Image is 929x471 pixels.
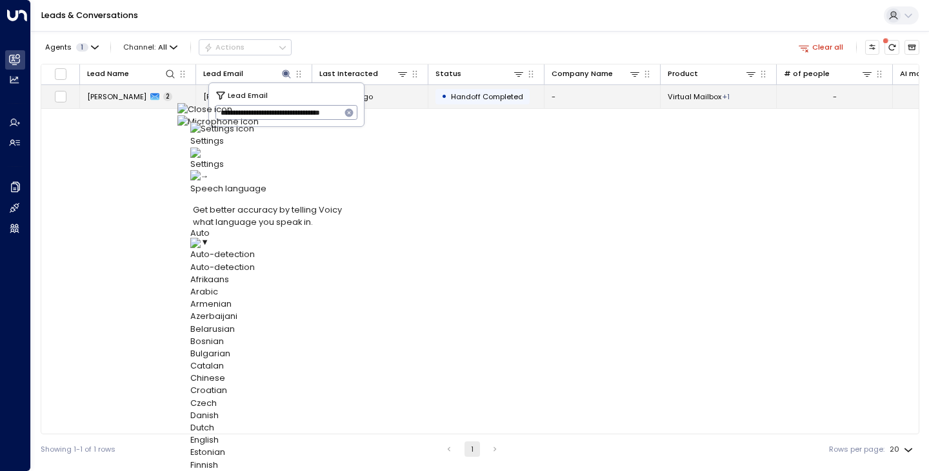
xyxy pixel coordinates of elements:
div: - [833,91,837,102]
span: steven.alexander@newstreetresearch.com [203,91,305,102]
div: Last Interacted [319,68,408,80]
button: page 1 [464,441,480,457]
div: Czech [190,397,345,409]
div: # of people [784,68,830,80]
div: Product [668,68,757,80]
span: 2 [163,92,172,101]
div: Company Name [552,68,613,80]
img: Microphone icon [177,115,259,128]
span: Channel: [119,40,182,54]
img: Settings icon [190,122,345,135]
label: Rows per page: [829,444,884,455]
button: Agents1 [41,40,102,54]
p: Settings [190,158,345,170]
div: Azerbaijani [190,310,345,322]
img: → [190,170,345,182]
span: There are new threads available. Refresh the grid to view the latest updates. [884,40,899,55]
div: Finnish [190,459,345,471]
div: Status [435,68,524,80]
span: Toggle select all [54,68,67,81]
img: Close icon [177,103,259,115]
div: Bulgarian [190,347,345,360]
div: Auto-detection [190,261,345,273]
div: Lead Name [87,68,129,80]
div: Lead Email [203,68,292,80]
span: Toggle select row [54,90,67,103]
div: English [190,434,345,446]
div: Belarusian [190,323,345,335]
span: Lead Email [228,90,268,101]
span: Auto [190,227,210,238]
nav: pagination navigation [441,441,503,457]
img: closeIcon.png [190,148,345,158]
div: Bosnian [190,335,345,347]
img: ▼ [190,238,210,248]
div: Catalan [190,360,345,372]
div: Dutch [190,421,345,434]
span: Get better accuracy by telling Voicy what language you speak in. [193,204,342,227]
div: Danish [190,409,345,421]
button: Customize [865,40,880,55]
div: Chinese [190,372,345,384]
span: 1 [76,43,88,52]
button: Actions [199,39,292,55]
div: Last Interacted [319,68,378,80]
div: 20 [890,441,915,457]
button: Channel:All [119,40,182,54]
div: Lead Email [203,68,243,80]
button: Auto [190,229,210,249]
div: Status [435,68,461,80]
button: Clear all [794,40,848,54]
div: Estonian [190,446,345,458]
div: Virtual Office [723,91,730,102]
td: - [544,85,661,108]
a: Leads & Conversations [41,10,138,21]
span: Steven Alexander [87,91,146,102]
div: • [441,88,447,105]
div: Showing 1-1 of 1 rows [41,444,115,455]
button: Archived Leads [904,40,919,55]
div: Armenian [190,298,345,310]
span: Virtual Mailbox [668,91,721,102]
div: Product [668,68,698,80]
span: Handoff Completed [451,91,523,102]
div: Croatian [190,384,345,396]
div: Button group with a nested menu [199,39,292,55]
div: Company Name [552,68,641,80]
span: Agents [45,44,72,51]
div: # of people [784,68,873,80]
div: Lead Name [87,68,176,80]
p: Settings [190,135,345,147]
div: Afrikaans [190,273,345,285]
img: question-mark.png [193,195,202,204]
p: Speech language [190,182,345,229]
div: Arabic [190,285,345,298]
span: All [158,43,167,52]
div: Actions [204,43,245,52]
div: Auto-detection [190,248,345,260]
